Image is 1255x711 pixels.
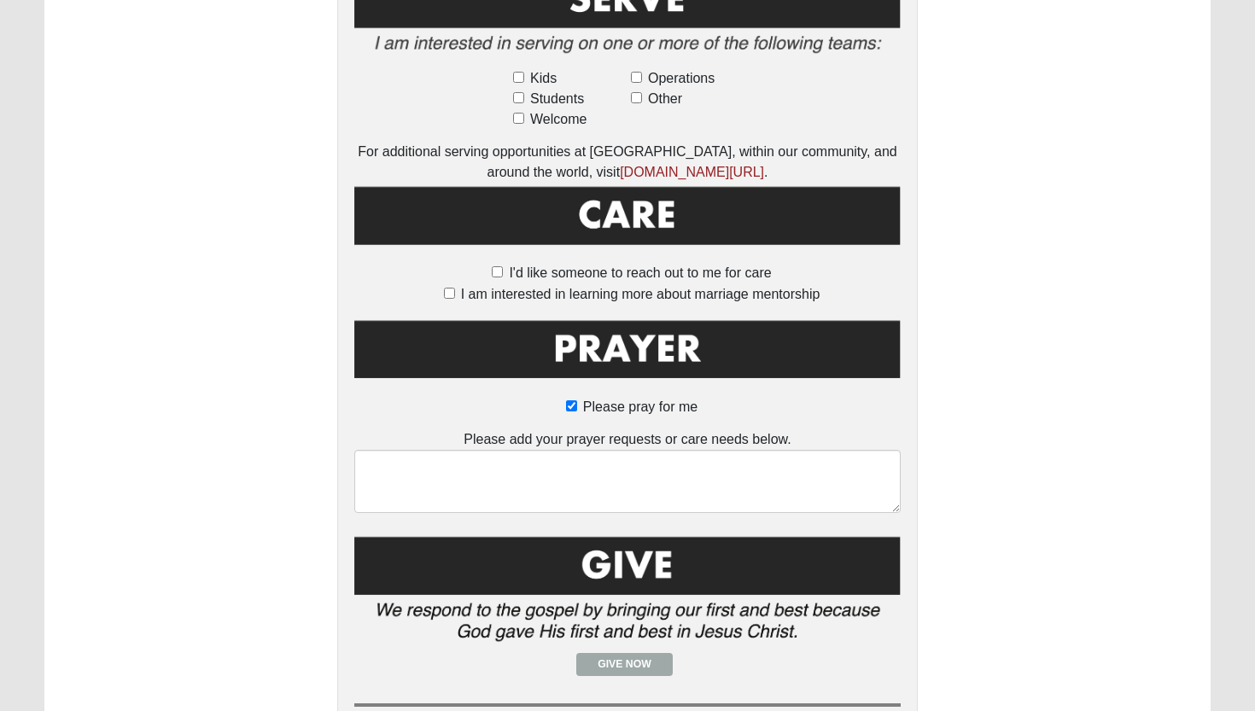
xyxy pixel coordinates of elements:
[354,317,901,393] img: Prayer.png
[492,266,503,277] input: I'd like someone to reach out to me for care
[513,72,524,83] input: Kids
[530,109,587,130] span: Welcome
[354,533,901,653] img: Give.png
[509,265,771,280] span: I'd like someone to reach out to me for care
[513,113,524,124] input: Welcome
[620,165,764,179] a: [DOMAIN_NAME][URL]
[530,68,557,89] span: Kids
[648,68,715,89] span: Operations
[631,72,642,83] input: Operations
[444,288,455,299] input: I am interested in learning more about marriage mentorship
[461,287,820,301] span: I am interested in learning more about marriage mentorship
[566,400,577,411] input: Please pray for me
[583,399,698,414] span: Please pray for me
[354,142,901,183] div: For additional serving opportunities at [GEOGRAPHIC_DATA], within our community, and around the w...
[631,92,642,103] input: Other
[576,653,673,676] a: Give Now
[513,92,524,103] input: Students
[648,89,682,109] span: Other
[530,89,584,109] span: Students
[354,183,901,259] img: Care.png
[354,429,901,513] div: Please add your prayer requests or care needs below.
